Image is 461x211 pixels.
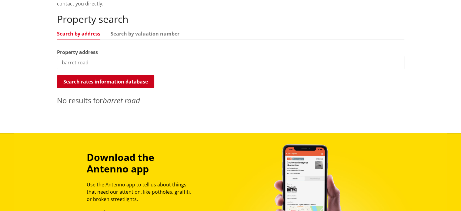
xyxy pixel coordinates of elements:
h3: Download the Antenno app [87,151,196,175]
input: e.g. Duke Street NGARUAWAHIA [57,56,404,69]
h2: Property search [57,13,404,25]
iframe: Messenger Launcher [433,185,455,207]
p: Use the Antenno app to tell us about things that need our attention, like potholes, graffiti, or ... [87,181,196,203]
p: No results for [57,95,404,106]
a: Search by valuation number [111,31,179,36]
button: Search rates information database [57,75,154,88]
a: Search by address [57,31,100,36]
em: barret road [103,95,140,105]
label: Property address [57,49,98,56]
